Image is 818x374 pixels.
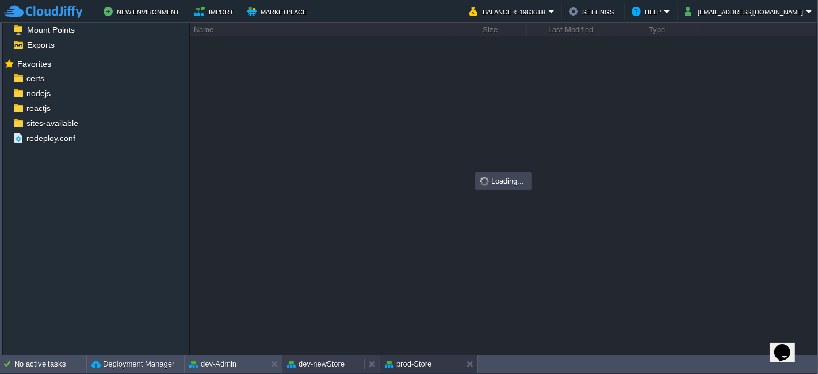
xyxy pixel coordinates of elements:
a: Mount Points [25,25,77,35]
button: dev-newStore [287,358,345,370]
button: [EMAIL_ADDRESS][DOMAIN_NAME] [685,5,806,18]
a: nodejs [24,88,52,98]
a: reactjs [24,103,52,113]
span: Favorites [15,59,53,69]
button: Marketplace [247,5,310,18]
button: Settings [569,5,617,18]
button: Deployment Manager [91,358,174,370]
button: dev-Admin [189,358,236,370]
a: certs [24,73,46,83]
button: New Environment [104,5,183,18]
button: prod-Store [385,358,431,370]
div: No active tasks [14,355,86,373]
iframe: chat widget [770,328,806,362]
a: redeploy.conf [24,133,77,143]
div: Loading... [476,173,530,189]
button: Help [632,5,664,18]
a: Exports [25,40,56,50]
a: Favorites [15,59,53,68]
button: Balance ₹-19636.88 [469,5,549,18]
button: Import [194,5,237,18]
a: sites-available [24,118,80,128]
img: CloudJiffy [4,5,82,19]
